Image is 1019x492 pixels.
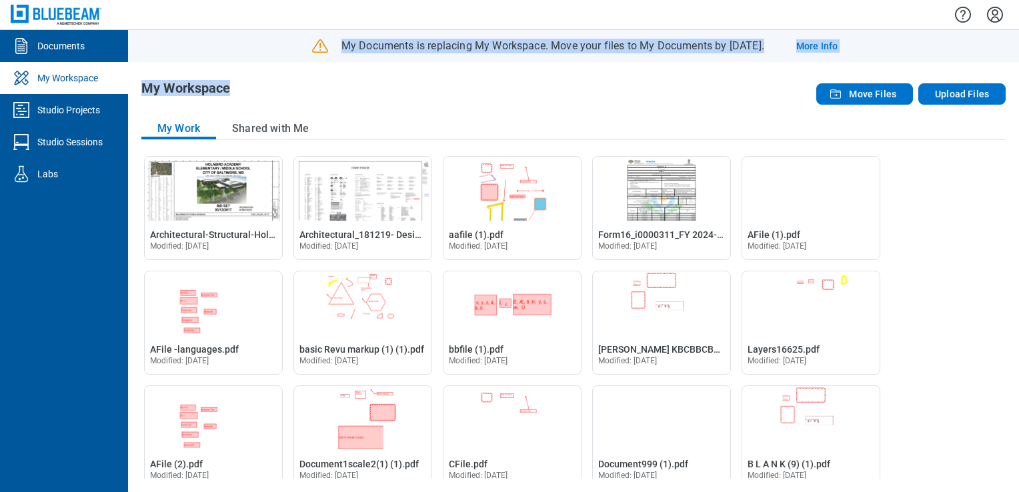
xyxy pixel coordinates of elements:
span: Modified: [DATE] [150,471,209,480]
img: Layers16625.pdf [742,271,880,335]
span: AFile (2).pdf [150,459,203,469]
p: My Documents is replacing My Workspace. Move your files to My Documents by [DATE]. [341,39,764,53]
div: Labs [37,167,58,181]
span: Modified: [DATE] [748,471,807,480]
button: Settings [984,3,1006,26]
img: basic Revu markup (1) (1).pdf [294,271,431,335]
img: AFile (2).pdf [145,386,282,450]
div: Documents [37,39,85,53]
span: Modified: [DATE] [150,356,209,365]
button: Upload Files [918,83,1006,105]
span: aafile (1).pdf [449,229,503,240]
div: Open Layers16625.pdf in Editor [742,271,880,375]
span: [PERSON_NAME] KBCBBCBDHDJDNDBDBDBdjddbdbdASDDDFE.pdf [598,344,883,355]
div: Open Architectural-Structural-Holabird-Bid-Set-Drawings.pdf in Editor [144,156,283,260]
span: Modified: [DATE] [299,356,359,365]
span: B L A N K (9) (1).pdf [748,459,830,469]
div: Open Architectural_181219- Design Review Repaired (1).pdf in Editor [293,156,432,260]
img: AFile (1).pdf [742,157,880,221]
span: CFile.pdf [449,459,487,469]
div: Open aafile (1).pdf in Editor [443,156,582,260]
div: Open bbfile (1).pdf in Editor [443,271,582,375]
span: Modified: [DATE] [748,356,807,365]
img: Form16_i0000311_FY 2024-25.pdf [593,157,730,221]
div: Studio Projects [37,103,100,117]
span: Form16_i0000311_FY 2024-25.pdf [598,229,744,240]
div: Open Document1scale2(1) (1).pdf in Editor [293,385,432,489]
img: Architectural-Structural-Holabird-Bid-Set-Drawings.pdf [145,157,282,221]
div: Open AFile (2).pdf in Editor [144,385,283,489]
div: Open Document999 (1).pdf in Editor [592,385,731,489]
span: Modified: [DATE] [598,356,658,365]
div: Open Form16_i0000311_FY 2024-25.pdf in Editor [592,156,731,260]
img: AFile -languages.pdf [145,271,282,335]
span: Modified: [DATE] [449,241,508,251]
span: Modified: [DATE] [748,241,807,251]
svg: Studio Sessions [11,131,32,153]
img: Architectural_181219- Design Review Repaired (1).pdf [294,157,431,221]
img: CFile.pdf [443,386,581,450]
span: Move Files [849,87,896,101]
span: bbfile (1).pdf [449,344,503,355]
svg: Labs [11,163,32,185]
span: Modified: [DATE] [598,241,658,251]
div: Open B L A N K (9) (1).pdf in Editor [742,385,880,489]
div: Open AFile (1).pdf in Editor [742,156,880,260]
span: Modified: [DATE] [299,471,359,480]
img: aafile (1).pdf [443,157,581,221]
div: Open CFile.pdf in Editor [443,385,582,489]
div: Studio Sessions [37,135,103,149]
span: Modified: [DATE] [449,471,508,480]
button: Shared with Me [216,118,325,139]
h1: My Workspace [141,81,230,102]
div: Open AFile -languages.pdf in Editor [144,271,283,375]
img: Bluebeam, Inc. [11,5,101,24]
span: Architectural_181219- Design Review Repaired (1).pdf [299,229,530,240]
a: More Info [796,39,838,53]
button: Move Files [816,83,913,105]
img: B L A N K (9) (1).pdf [742,386,880,450]
span: AFile -languages.pdf [150,344,239,355]
span: Modified: [DATE] [299,241,359,251]
svg: Documents [11,35,32,57]
svg: Studio Projects [11,99,32,121]
button: My Work [141,118,216,139]
span: Modified: [DATE] [150,241,209,251]
img: bbfile (1).pdf [443,271,581,335]
div: My Workspace [37,71,98,85]
img: B L A N KBCBBCBDHDJDNDBDBDBdjddbdbdASDDDFE.pdf [593,271,730,335]
span: Layers16625.pdf [748,344,820,355]
span: Modified: [DATE] [598,471,658,480]
div: Open basic Revu markup (1) (1).pdf in Editor [293,271,432,375]
svg: My Workspace [11,67,32,89]
span: Document999 (1).pdf [598,459,688,469]
div: Open B L A N KBCBBCBDHDJDNDBDBDBdjddbdbdASDDDFE.pdf in Editor [592,271,731,375]
span: Modified: [DATE] [449,356,508,365]
span: Document1scale2(1) (1).pdf [299,459,419,469]
img: Document999 (1).pdf [593,386,730,450]
span: AFile (1).pdf [748,229,800,240]
span: basic Revu markup (1) (1).pdf [299,344,424,355]
img: Document1scale2(1) (1).pdf [294,386,431,450]
span: Architectural-Structural-Holabird-Bid-Set-Drawings.pdf [150,229,385,240]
